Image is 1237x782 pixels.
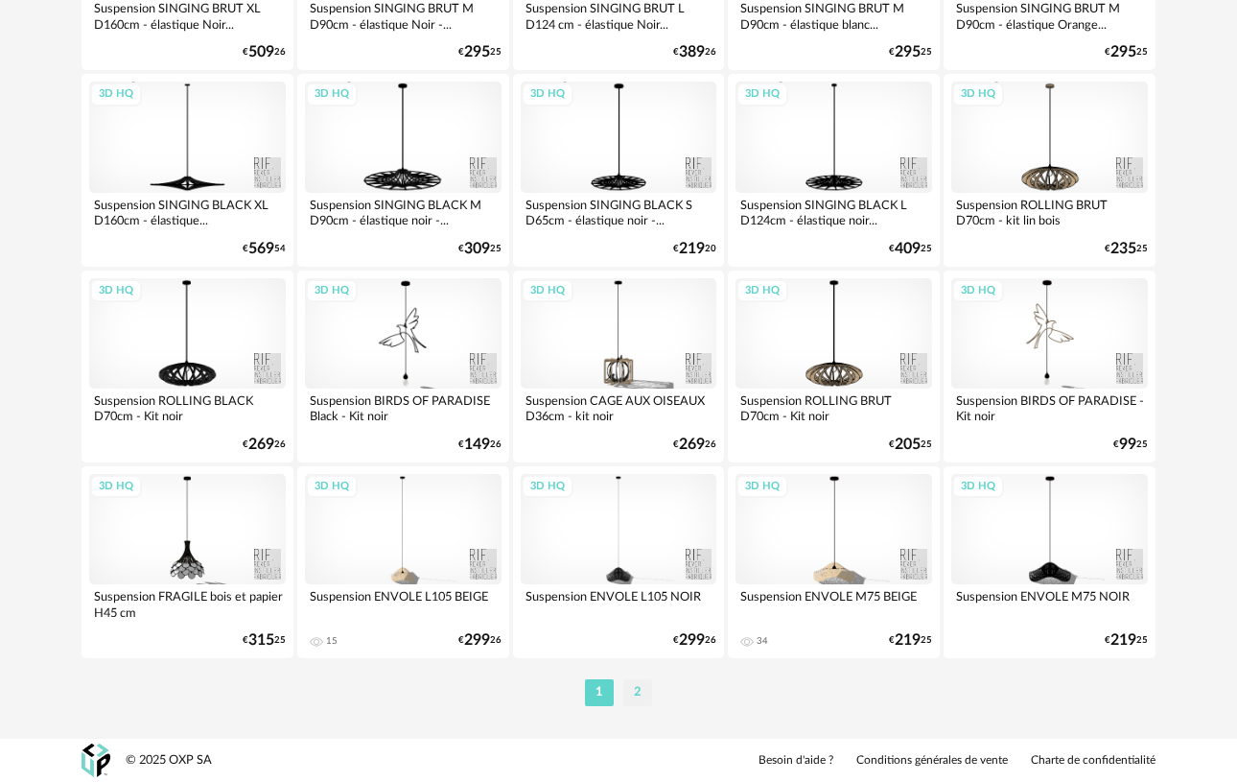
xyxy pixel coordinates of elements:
[1113,438,1148,451] div: € 25
[464,634,490,647] span: 299
[464,46,490,59] span: 295
[1119,438,1136,451] span: 99
[82,744,110,777] img: OXP
[82,74,293,266] a: 3D HQ Suspension SINGING BLACK XL D160cm - élastique... €56954
[243,46,286,59] div: € 26
[1105,46,1148,59] div: € 25
[679,46,705,59] span: 389
[889,438,932,451] div: € 25
[757,635,768,647] div: 34
[248,634,274,647] span: 315
[305,389,502,427] div: Suspension BIRDS OF PARADISE Black - Kit noir
[89,584,286,623] div: Suspension FRAGILE bois et papier H45 cm
[1105,243,1148,255] div: € 25
[464,438,490,451] span: 149
[297,466,509,658] a: 3D HQ Suspension ENVOLE L105 BEIGE 15 €29926
[522,279,573,303] div: 3D HQ
[895,46,921,59] span: 295
[89,193,286,231] div: Suspension SINGING BLACK XL D160cm - élastique...
[458,438,502,451] div: € 26
[306,279,358,303] div: 3D HQ
[735,193,932,231] div: Suspension SINGING BLACK L D124cm - élastique noir...
[521,193,717,231] div: Suspension SINGING BLACK S D65cm - élastique noir -...
[522,83,573,107] div: 3D HQ
[243,243,286,255] div: € 54
[1110,46,1136,59] span: 295
[458,243,502,255] div: € 25
[243,438,286,451] div: € 26
[464,243,490,255] span: 309
[326,635,338,647] div: 15
[952,475,1004,499] div: 3D HQ
[673,243,716,255] div: € 20
[944,271,1155,462] a: 3D HQ Suspension BIRDS OF PARADISE - Kit noir €9925
[1110,243,1136,255] span: 235
[951,584,1148,623] div: Suspension ENVOLE M75 NOIR
[306,83,358,107] div: 3D HQ
[248,46,274,59] span: 509
[1110,634,1136,647] span: 219
[728,466,940,658] a: 3D HQ Suspension ENVOLE M75 BEIGE 34 €21925
[944,466,1155,658] a: 3D HQ Suspension ENVOLE M75 NOIR €21925
[90,475,142,499] div: 3D HQ
[90,83,142,107] div: 3D HQ
[735,389,932,427] div: Suspension ROLLING BRUT D70cm - Kit noir
[673,46,716,59] div: € 26
[728,271,940,462] a: 3D HQ Suspension ROLLING BRUT D70cm - Kit noir €20525
[522,475,573,499] div: 3D HQ
[895,438,921,451] span: 205
[248,438,274,451] span: 269
[82,271,293,462] a: 3D HQ Suspension ROLLING BLACK D70cm - Kit noir €26926
[728,74,940,266] a: 3D HQ Suspension SINGING BLACK L D124cm - élastique noir... €40925
[736,279,788,303] div: 3D HQ
[297,74,509,266] a: 3D HQ Suspension SINGING BLACK M D90cm - élastique noir -... €30925
[736,475,788,499] div: 3D HQ
[248,243,274,255] span: 569
[623,679,652,706] li: 2
[759,753,833,769] a: Besoin d'aide ?
[952,279,1004,303] div: 3D HQ
[1105,634,1148,647] div: € 25
[952,83,1004,107] div: 3D HQ
[889,46,932,59] div: € 25
[736,83,788,107] div: 3D HQ
[82,466,293,658] a: 3D HQ Suspension FRAGILE bois et papier H45 cm €31525
[513,466,725,658] a: 3D HQ Suspension ENVOLE L105 NOIR €29926
[679,243,705,255] span: 219
[951,193,1148,231] div: Suspension ROLLING BRUT D70cm - kit lin bois
[90,279,142,303] div: 3D HQ
[521,584,717,623] div: Suspension ENVOLE L105 NOIR
[679,634,705,647] span: 299
[889,243,932,255] div: € 25
[895,243,921,255] span: 409
[306,475,358,499] div: 3D HQ
[735,584,932,623] div: Suspension ENVOLE M75 BEIGE
[889,634,932,647] div: € 25
[1031,753,1155,769] a: Charte de confidentialité
[458,634,502,647] div: € 26
[585,679,614,706] li: 1
[951,389,1148,427] div: Suspension BIRDS OF PARADISE - Kit noir
[944,74,1155,266] a: 3D HQ Suspension ROLLING BRUT D70cm - kit lin bois €23525
[89,389,286,427] div: Suspension ROLLING BLACK D70cm - Kit noir
[856,753,1008,769] a: Conditions générales de vente
[513,74,725,266] a: 3D HQ Suspension SINGING BLACK S D65cm - élastique noir -... €21920
[305,193,502,231] div: Suspension SINGING BLACK M D90cm - élastique noir -...
[673,438,716,451] div: € 26
[305,584,502,623] div: Suspension ENVOLE L105 BEIGE
[513,271,725,462] a: 3D HQ Suspension CAGE AUX OISEAUX D36cm - kit noir €26926
[673,634,716,647] div: € 26
[458,46,502,59] div: € 25
[243,634,286,647] div: € 25
[895,634,921,647] span: 219
[297,271,509,462] a: 3D HQ Suspension BIRDS OF PARADISE Black - Kit noir €14926
[679,438,705,451] span: 269
[126,752,212,769] div: © 2025 OXP SA
[521,389,717,427] div: Suspension CAGE AUX OISEAUX D36cm - kit noir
